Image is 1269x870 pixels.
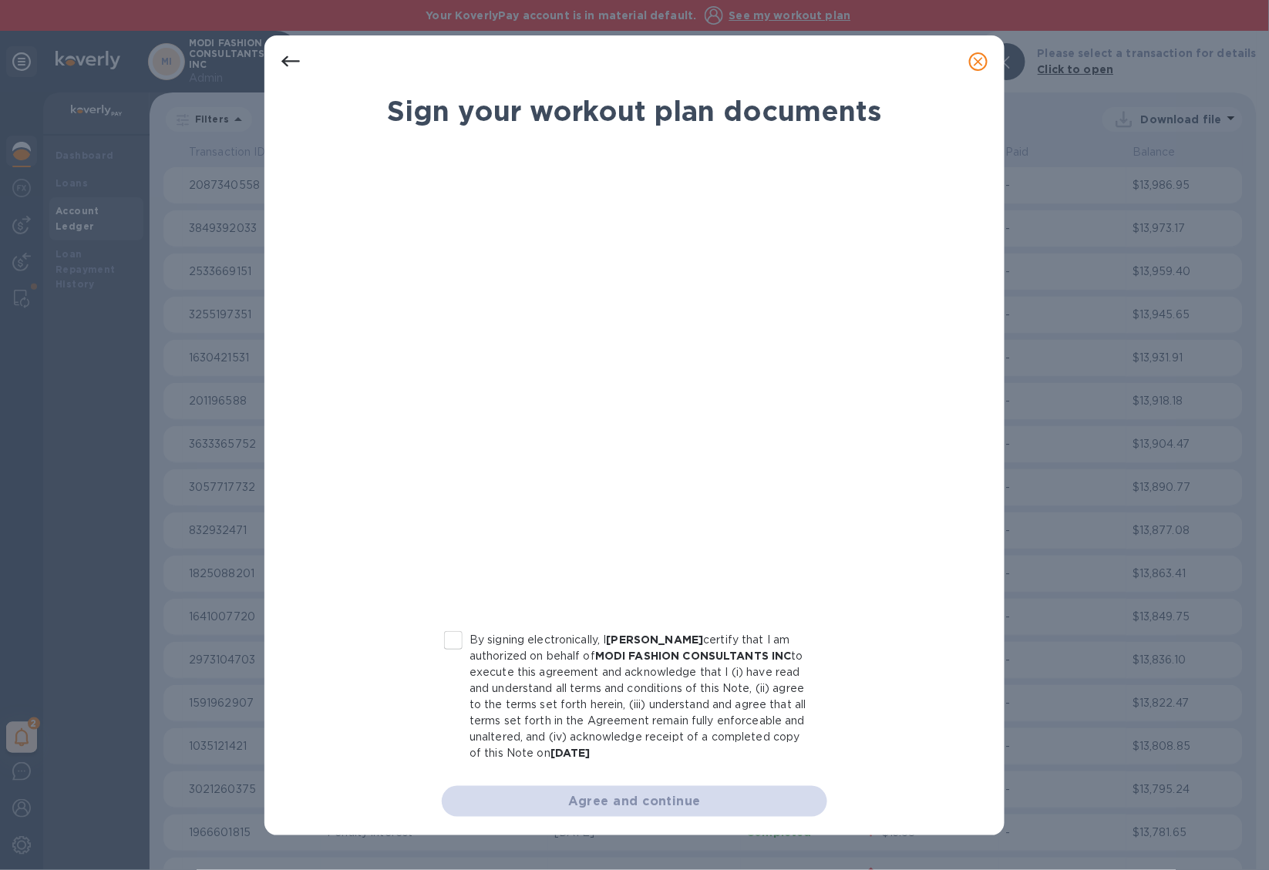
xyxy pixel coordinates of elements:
b: [DATE] [550,747,591,759]
b: Sign your workout plan documents [388,94,882,128]
button: close [960,43,997,80]
b: [PERSON_NAME] [607,633,704,646]
b: MODI FASHION CONSULTANTS INC [595,650,792,662]
p: By signing electronically, I certify that I am authorized on behalf of to execute this agreement ... [470,632,815,761]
